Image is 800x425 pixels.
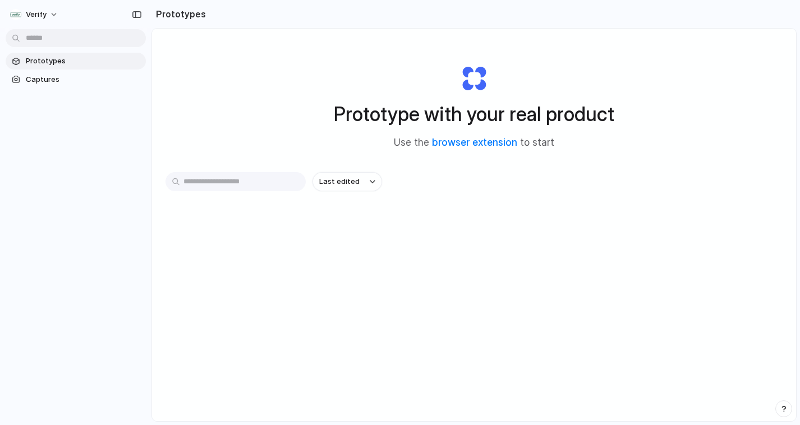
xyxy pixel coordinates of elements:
h1: Prototype with your real product [334,99,614,129]
a: browser extension [432,137,517,148]
a: Captures [6,71,146,88]
button: Last edited [312,172,382,191]
span: Verify [26,9,47,20]
button: Verify [6,6,64,24]
span: Last edited [319,176,360,187]
h2: Prototypes [151,7,206,21]
a: Prototypes [6,53,146,70]
span: Captures [26,74,141,85]
span: Use the to start [394,136,554,150]
span: Prototypes [26,56,141,67]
